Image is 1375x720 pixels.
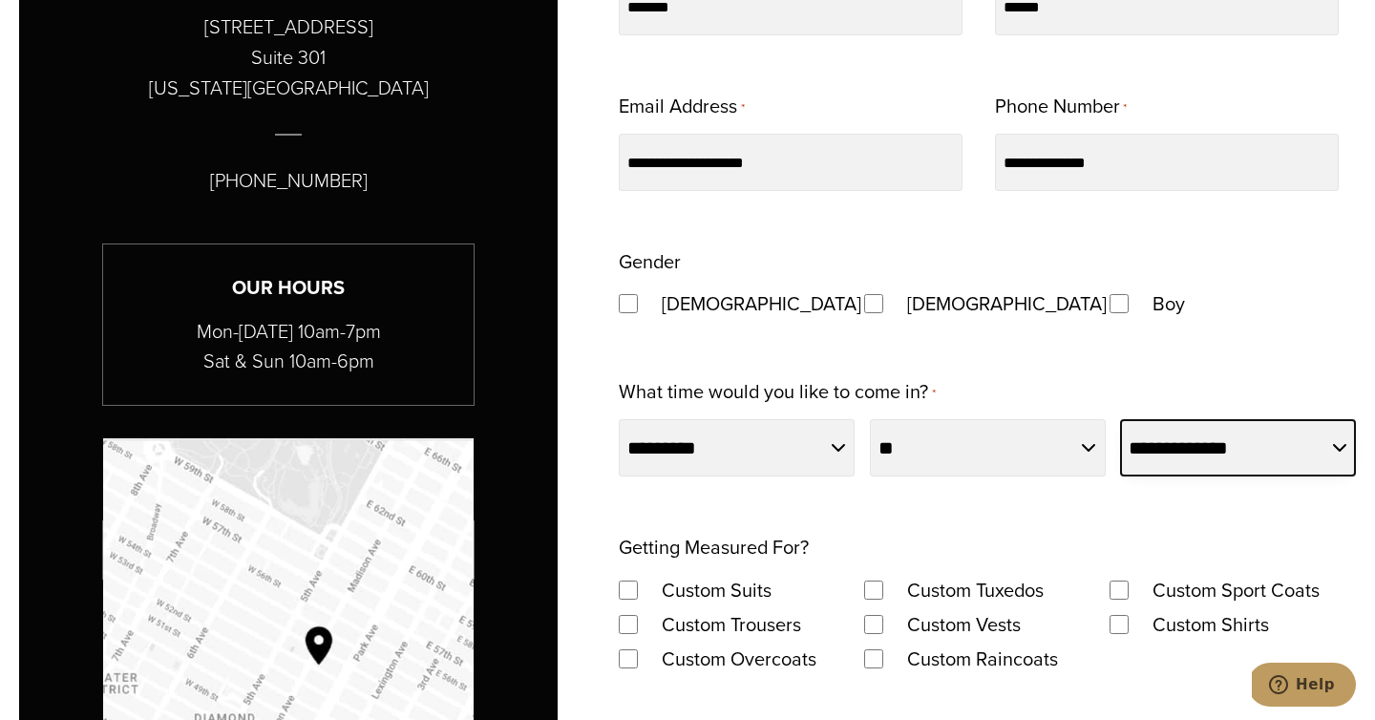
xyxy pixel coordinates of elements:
[1133,607,1288,642] label: Custom Shirts
[643,642,836,676] label: Custom Overcoats
[149,11,429,103] p: [STREET_ADDRESS] Suite 301 [US_STATE][GEOGRAPHIC_DATA]
[888,286,1103,321] label: [DEMOGRAPHIC_DATA]
[643,286,857,321] label: [DEMOGRAPHIC_DATA]
[995,89,1127,126] label: Phone Number
[619,374,935,412] label: What time would you like to come in?
[1133,286,1204,321] label: Boy
[1252,663,1356,710] iframe: Opens a widget where you can chat to one of our agents
[888,642,1077,676] label: Custom Raincoats
[103,317,474,376] p: Mon-[DATE] 10am-7pm Sat & Sun 10am-6pm
[103,273,474,303] h3: Our Hours
[619,89,744,126] label: Email Address
[643,573,791,607] label: Custom Suits
[643,607,820,642] label: Custom Trousers
[619,530,809,564] legend: Getting Measured For?
[888,607,1040,642] label: Custom Vests
[888,573,1063,607] label: Custom Tuxedos
[1133,573,1339,607] label: Custom Sport Coats
[210,165,368,196] p: [PHONE_NUMBER]
[619,244,681,279] legend: Gender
